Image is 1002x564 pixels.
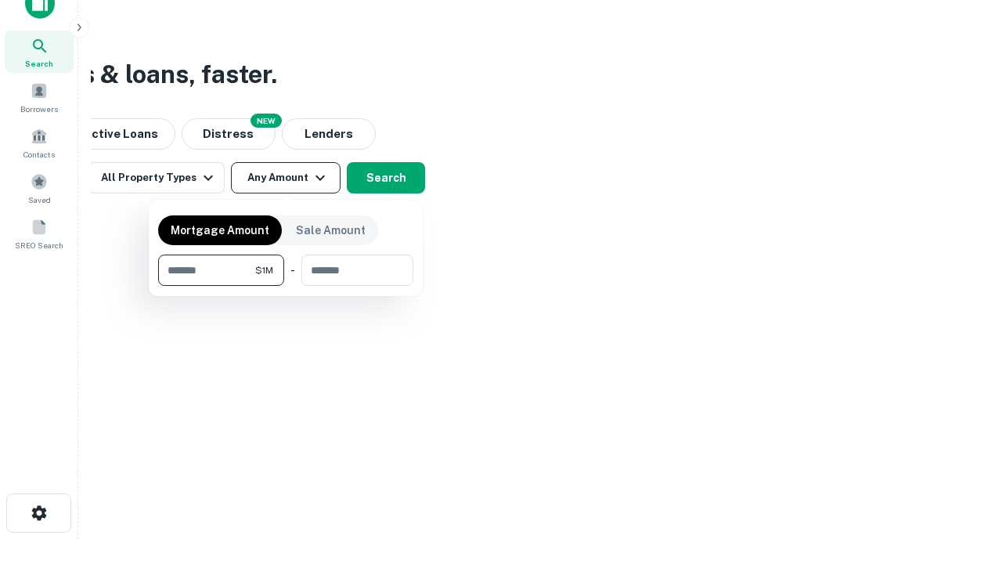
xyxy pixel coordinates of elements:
iframe: Chat Widget [924,439,1002,514]
p: Sale Amount [296,222,366,239]
span: $1M [255,263,273,277]
p: Mortgage Amount [171,222,269,239]
div: - [290,255,295,286]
